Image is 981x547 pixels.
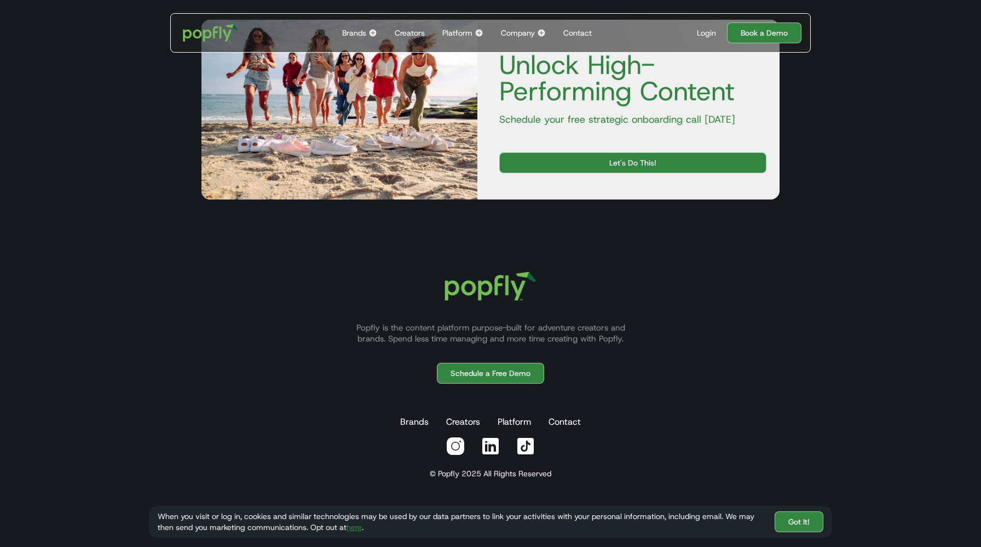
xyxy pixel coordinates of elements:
[490,113,766,126] p: Schedule your free strategic onboarding call [DATE]
[559,14,596,52] a: Contact
[398,411,431,433] a: Brands
[697,27,716,38] div: Login
[343,322,638,344] p: Popfly is the content platform purpose-built for adventure creators and brands. Spend less time m...
[563,27,592,38] div: Contact
[499,152,766,173] a: Let's Do This!
[495,411,533,433] a: Platform
[390,14,429,52] a: Creators
[501,27,535,38] div: Company
[175,16,246,49] a: home
[444,411,482,433] a: Creators
[342,27,366,38] div: Brands
[158,511,766,533] div: When you visit or log in, cookies and similar technologies may be used by our data partners to li...
[727,22,801,43] a: Book a Demo
[442,27,472,38] div: Platform
[775,511,823,532] a: Got It!
[437,363,544,384] a: Schedule a Free Demo
[430,468,551,479] div: © Popfly 2025 All Rights Reserved
[693,27,720,38] a: Login
[347,522,362,532] a: here
[395,27,425,38] div: Creators
[490,52,766,104] h4: Unlock High-Performing Content
[546,411,583,433] a: Contact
